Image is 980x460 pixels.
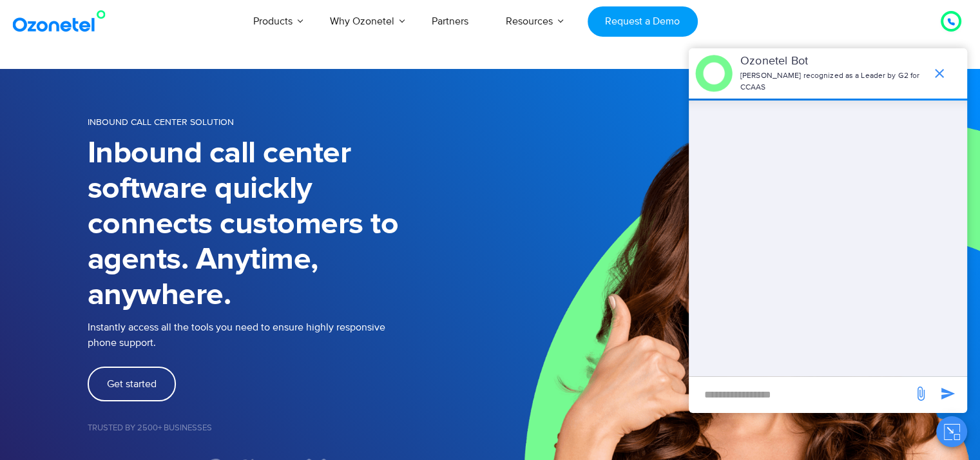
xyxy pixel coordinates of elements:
button: Close chat [936,416,967,447]
span: send message [908,381,934,407]
h1: Inbound call center software quickly connects customers to agents. Anytime, anywhere. [88,136,490,313]
a: Request a Demo [588,6,698,37]
div: new-msg-input [695,383,907,407]
span: INBOUND CALL CENTER SOLUTION [88,117,234,128]
p: Ozonetel Bot [740,53,925,70]
h5: Trusted by 2500+ Businesses [88,424,490,432]
span: end chat or minimize [927,61,952,86]
span: send message [935,381,961,407]
span: Get started [107,379,157,389]
img: header [695,55,733,92]
p: Instantly access all the tools you need to ensure highly responsive phone support. [88,320,490,350]
a: Get started [88,367,176,401]
p: [PERSON_NAME] recognized as a Leader by G2 for CCAAS [740,70,925,93]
